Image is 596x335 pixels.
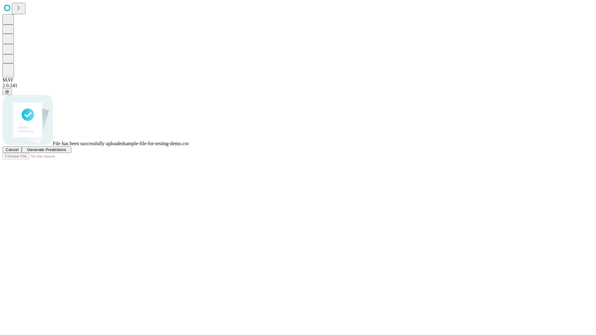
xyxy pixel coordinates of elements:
span: Generate Predictions [27,147,66,152]
span: File has been successfully uploaded [53,141,124,146]
span: @ [5,89,9,94]
div: 2.0.241 [2,83,594,88]
span: sample-file-for-testing-demo.csv [124,141,189,146]
button: Cancel [2,146,22,153]
div: MAY [2,77,594,83]
button: @ [2,88,12,95]
button: Generate Predictions [22,146,71,153]
span: Cancel [6,147,19,152]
